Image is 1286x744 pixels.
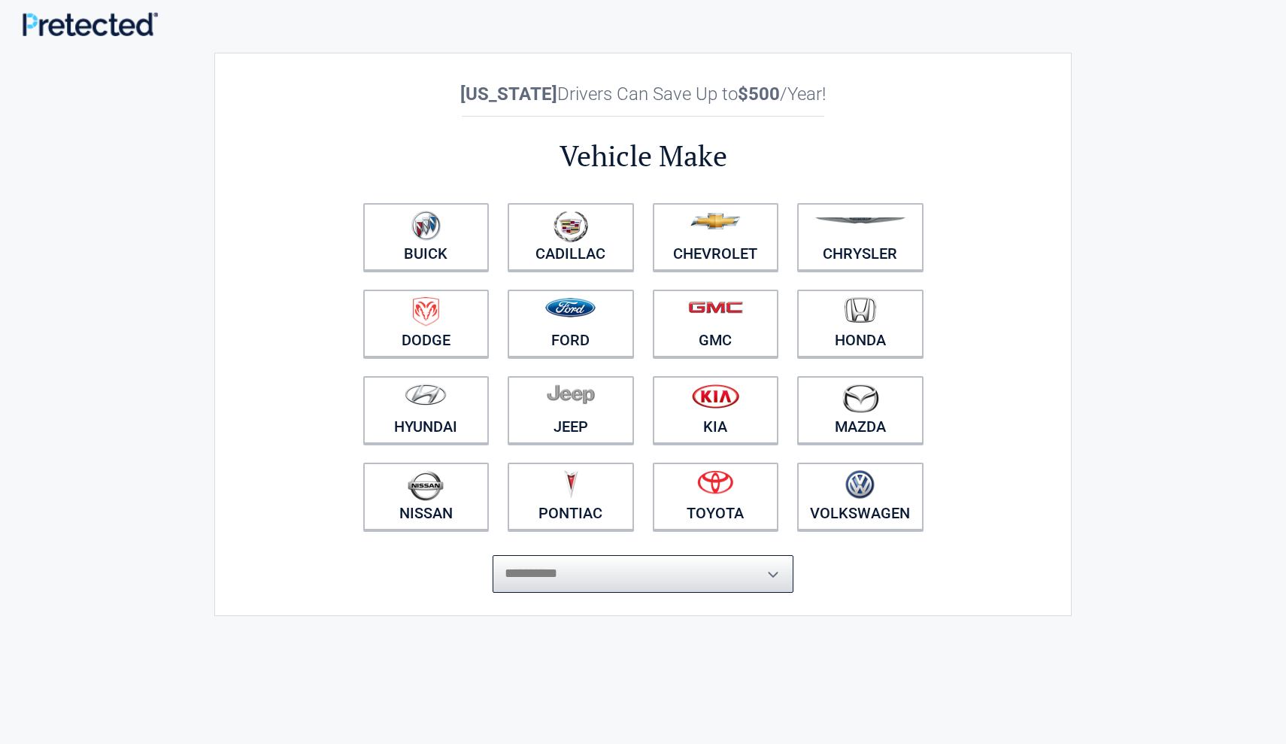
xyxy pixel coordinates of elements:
img: gmc [688,301,743,314]
img: pontiac [563,470,578,499]
a: GMC [653,290,779,357]
a: Kia [653,376,779,444]
a: Cadillac [508,203,634,271]
a: Toyota [653,463,779,530]
img: jeep [547,384,595,405]
img: nissan [408,470,444,501]
img: cadillac [554,211,588,242]
h2: Vehicle Make [353,137,933,175]
img: mazda [842,384,879,413]
a: Nissan [363,463,490,530]
img: dodge [413,297,439,326]
a: Dodge [363,290,490,357]
b: $500 [738,84,780,105]
img: chrysler [814,217,906,224]
a: Buick [363,203,490,271]
a: Hyundai [363,376,490,444]
img: honda [845,297,876,323]
img: ford [545,298,596,317]
a: Mazda [797,376,924,444]
a: Honda [797,290,924,357]
img: chevrolet [690,213,741,229]
img: kia [692,384,739,408]
h2: Drivers Can Save Up to /Year [353,84,933,105]
img: Main Logo [23,12,158,37]
a: Ford [508,290,634,357]
img: buick [411,211,441,241]
a: Chrysler [797,203,924,271]
a: Pontiac [508,463,634,530]
img: toyota [697,470,733,494]
a: Volkswagen [797,463,924,530]
img: volkswagen [845,470,875,500]
b: [US_STATE] [460,84,557,105]
a: Chevrolet [653,203,779,271]
a: Jeep [508,376,634,444]
img: hyundai [405,384,447,405]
